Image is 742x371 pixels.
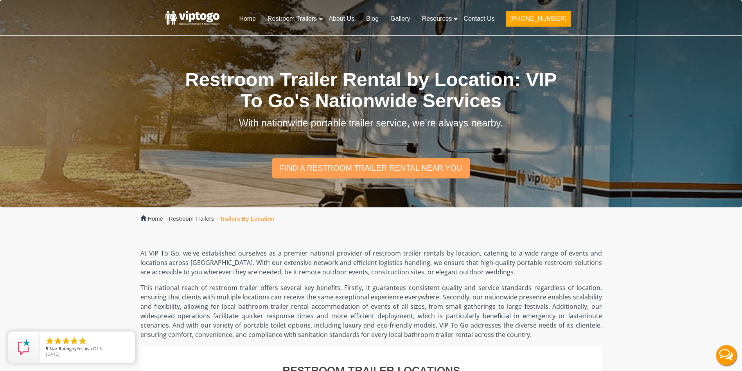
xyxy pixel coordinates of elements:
[140,283,602,339] p: This national reach of restroom trailer offers several key benefits. Firstly, it guarantees consi...
[169,216,214,222] a: Restroom Trailers
[384,10,416,27] a: Gallery
[53,336,63,346] li: 
[16,339,32,355] img: Review Rating
[711,340,742,371] button: Live Chat
[500,10,576,31] a: [PHONE_NUMBER]
[45,336,54,346] li: 
[46,351,59,357] span: [DATE]
[323,10,360,27] a: About Us
[506,11,570,27] button: [PHONE_NUMBER]
[239,117,503,128] span: With nationwide portable trailer service, we’re always nearby.
[78,336,87,346] li: 
[148,216,163,222] a: Home
[262,10,323,27] a: Restroom Trailers
[70,336,79,346] li: 
[49,346,72,351] span: Star Rating
[185,69,557,111] span: Restroom Trailer Rental by Location: VIP To Go's Nationwide Services
[416,10,458,27] a: Resources
[46,346,129,352] span: by
[458,10,500,27] a: Contact Us
[77,346,103,351] span: Yeshiva Of S.
[140,249,602,277] p: At VIP To Go, we've established ourselves as a premier national provider of restroom trailer rent...
[61,336,71,346] li: 
[220,216,275,222] strong: Trailers By Location
[360,10,384,27] a: Blog
[233,10,262,27] a: Home
[272,158,470,178] a: find a restroom trailer rental near you
[46,346,48,351] span: 5
[148,216,275,222] span: → →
